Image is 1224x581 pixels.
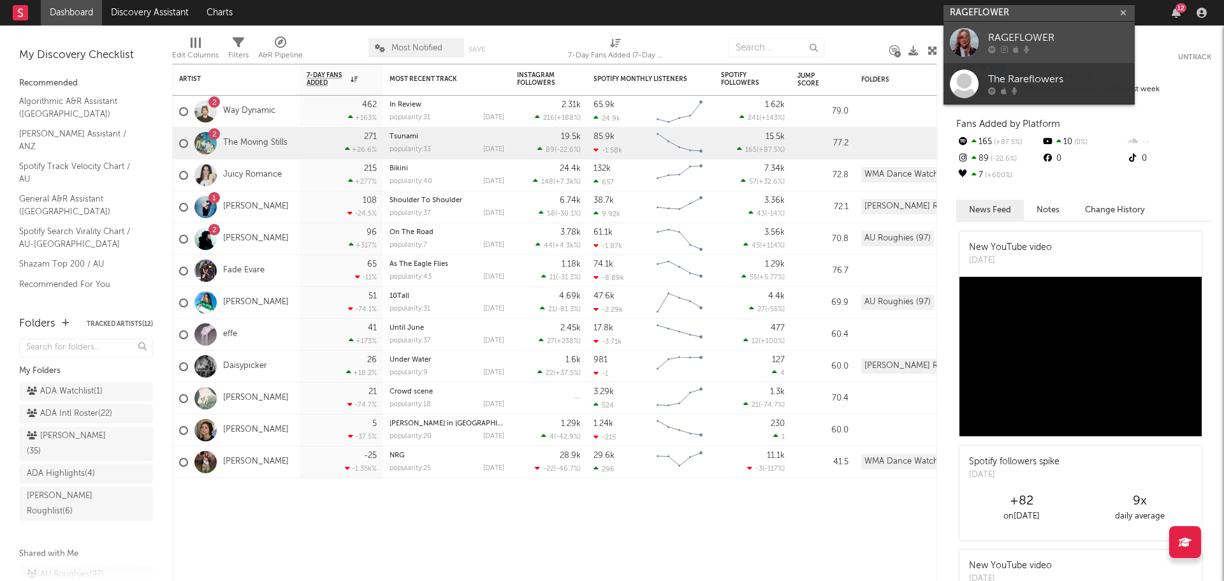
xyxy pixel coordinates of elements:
[543,115,555,122] span: 216
[27,384,103,399] div: ADA Watchlist ( 1 )
[390,357,431,364] a: Under Water
[766,133,785,141] div: 15.5k
[223,361,267,372] a: Daisypicker
[749,305,785,313] div: ( )
[594,101,615,109] div: 65.9k
[390,452,504,459] div: NRG
[562,260,581,268] div: 1.18k
[540,305,581,313] div: ( )
[963,509,1081,524] div: on [DATE]
[19,316,55,332] div: Folders
[764,196,785,205] div: 3.36k
[765,101,785,109] div: 1.62k
[390,433,432,440] div: popularity: 20
[19,127,140,153] a: [PERSON_NAME] Assistant / ANZ
[390,325,424,332] a: Until June
[651,446,708,478] svg: Chart title
[1126,151,1211,167] div: 0
[943,63,1135,105] a: The Rareflowers
[1072,139,1088,146] span: 0 %
[390,197,504,204] div: Shoulder To Shoulder
[988,31,1128,46] div: RAGEFLOWER
[956,119,1060,129] span: Fans Added by Platform
[969,469,1060,482] div: [DATE]
[767,210,783,217] span: -14 %
[798,327,849,342] div: 60.4
[223,329,237,340] a: effe
[1176,3,1186,13] div: 12
[483,401,504,408] div: [DATE]
[745,147,757,154] span: 165
[390,197,462,204] a: Shoulder To Shoulder
[345,145,377,154] div: +26.6 %
[861,295,934,310] div: AU Roughies (97)
[861,76,957,84] div: Folders
[172,32,219,69] div: Edit Columns
[1081,494,1198,509] div: 9 x
[752,402,759,409] span: 21
[594,114,620,122] div: 24.9k
[748,115,759,122] span: 241
[19,192,140,218] a: General A&R Assistant ([GEOGRAPHIC_DATA])
[651,159,708,191] svg: Chart title
[759,274,783,281] span: +5.77 %
[355,273,377,281] div: -11 %
[19,464,153,483] a: ADA Highlights(4)
[483,114,504,121] div: [DATE]
[743,401,785,409] div: ( )
[798,455,849,470] div: 41.5
[348,305,377,313] div: -74.1 %
[390,165,504,172] div: Bikini
[594,146,622,154] div: -1.58k
[390,210,431,217] div: popularity: 37
[988,72,1128,87] div: The Rareflowers
[390,388,504,395] div: Crowd scene
[555,370,579,377] span: +37.5 %
[390,133,418,140] a: Tsunami
[861,358,973,374] div: [PERSON_NAME] Roughlist (6)
[390,114,430,121] div: popularity: 31
[390,293,409,300] a: 10Tall
[963,494,1081,509] div: +82
[1041,134,1126,151] div: 10
[594,305,623,314] div: -2.29k
[750,274,757,281] span: 55
[539,337,581,345] div: ( )
[483,465,504,472] div: [DATE]
[861,231,934,246] div: AU Roughies (97)
[550,434,554,441] span: 4
[651,128,708,159] svg: Chart title
[759,179,783,186] span: +32.6 %
[798,359,849,374] div: 60.0
[364,165,377,173] div: 215
[594,452,615,460] div: 29.6k
[517,71,562,87] div: Instagram Followers
[19,76,153,91] div: Recommended
[348,114,377,122] div: +163 %
[390,101,421,108] a: In Review
[390,101,504,108] div: In Review
[560,196,581,205] div: 6.74k
[19,224,140,251] a: Spotify Search Virality Chart / AU-[GEOGRAPHIC_DATA]
[19,487,153,521] a: [PERSON_NAME] Roughlist(6)
[546,370,553,377] span: 22
[594,388,614,396] div: 3.29k
[541,179,553,186] span: 148
[27,429,117,459] div: [PERSON_NAME] ( 35 )
[483,242,504,249] div: [DATE]
[27,406,112,422] div: ADA Intl Roster ( 22 )
[594,210,620,218] div: 9.92k
[19,382,153,401] a: ADA Watchlist(1)
[594,420,613,428] div: 1.24k
[19,364,153,379] div: My Folders
[1041,151,1126,167] div: 0
[798,295,849,311] div: 69.9
[561,420,581,428] div: 1.29k
[223,106,275,117] a: Way Dynamic
[752,242,760,249] span: 45
[737,145,785,154] div: ( )
[390,261,448,268] a: As The Eagle Flies
[27,489,117,519] div: [PERSON_NAME] Roughlist ( 6 )
[1172,8,1181,18] button: 12
[767,306,783,313] span: -55 %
